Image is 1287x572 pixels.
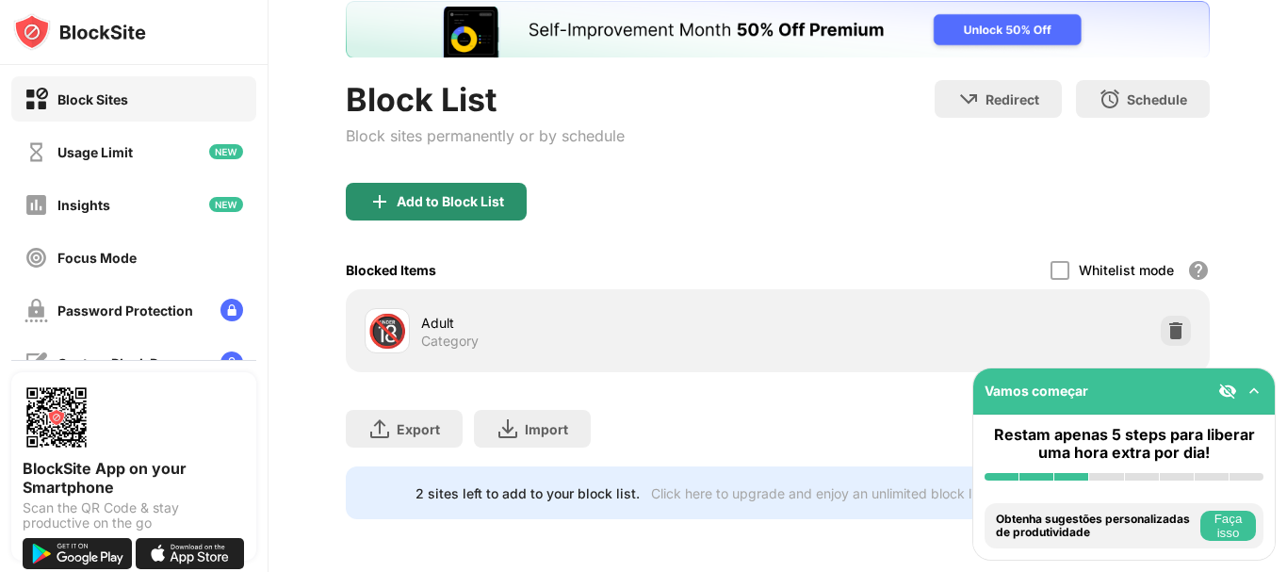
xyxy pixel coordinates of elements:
[209,144,243,159] img: new-icon.svg
[23,500,245,531] div: Scan the QR Code & stay productive on the go
[24,351,48,375] img: customize-block-page-off.svg
[397,194,504,209] div: Add to Block List
[24,88,48,111] img: block-on.svg
[57,197,110,213] div: Insights
[1218,382,1237,400] img: eye-not-visible.svg
[985,426,1263,462] div: Restam apenas 5 steps para liberar uma hora extra por dia!
[415,485,640,501] div: 2 sites left to add to your block list.
[1127,91,1187,107] div: Schedule
[13,13,146,51] img: logo-blocksite.svg
[346,80,625,119] div: Block List
[57,250,137,266] div: Focus Mode
[346,1,1210,57] iframe: Banner
[367,312,407,351] div: 🔞
[220,351,243,374] img: lock-menu.svg
[57,355,182,371] div: Custom Block Page
[24,140,48,164] img: time-usage-off.svg
[986,91,1039,107] div: Redirect
[346,262,436,278] div: Blocked Items
[421,313,778,333] div: Adult
[220,299,243,321] img: lock-menu.svg
[996,513,1196,540] div: Obtenha sugestões personalizadas de produtividade
[421,333,479,350] div: Category
[346,126,625,145] div: Block sites permanently or by schedule
[57,91,128,107] div: Block Sites
[24,299,48,322] img: password-protection-off.svg
[24,246,48,270] img: focus-off.svg
[209,197,243,212] img: new-icon.svg
[23,538,132,569] img: get-it-on-google-play.svg
[397,421,440,437] div: Export
[1245,382,1263,400] img: omni-setup-toggle.svg
[1200,511,1256,541] button: Faça isso
[1079,262,1174,278] div: Whitelist mode
[985,383,1088,399] div: Vamos começar
[136,538,245,569] img: download-on-the-app-store.svg
[23,459,245,497] div: BlockSite App on your Smartphone
[24,193,48,217] img: insights-off.svg
[57,144,133,160] div: Usage Limit
[651,485,989,501] div: Click here to upgrade and enjoy an unlimited block list.
[23,384,90,451] img: options-page-qr-code.png
[525,421,568,437] div: Import
[57,302,193,319] div: Password Protection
